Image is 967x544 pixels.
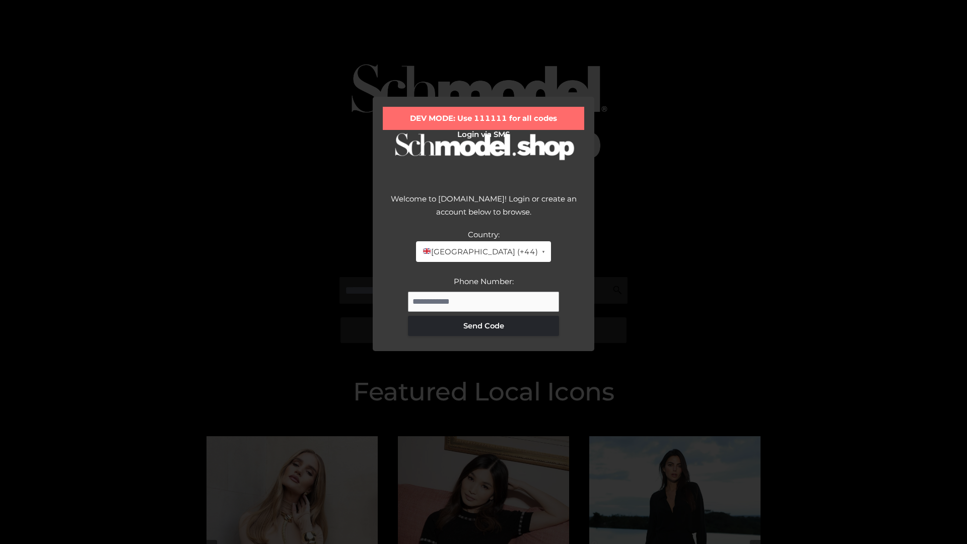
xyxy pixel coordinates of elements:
[383,107,584,130] div: DEV MODE: Use 111111 for all codes
[408,316,559,336] button: Send Code
[468,230,500,239] label: Country:
[383,130,584,139] h2: Login via SMS
[454,277,514,286] label: Phone Number:
[422,245,537,258] span: [GEOGRAPHIC_DATA] (+44)
[423,247,431,255] img: 🇬🇧
[383,192,584,228] div: Welcome to [DOMAIN_NAME]! Login or create an account below to browse.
